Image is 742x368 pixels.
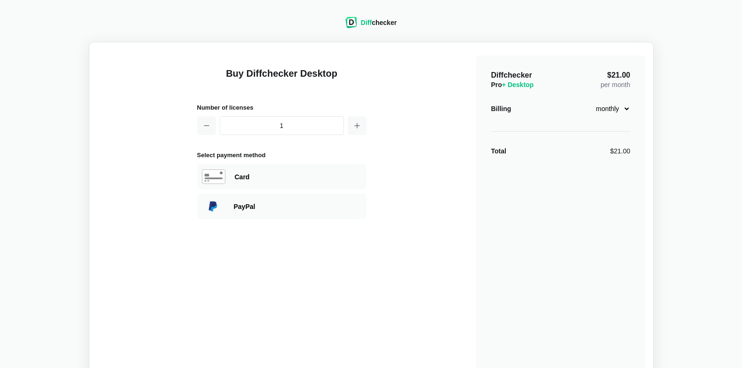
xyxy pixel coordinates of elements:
h1: Buy Diffchecker Desktop [197,67,367,91]
strong: Total [491,147,506,155]
div: Paying with Card [235,172,362,182]
div: Paying with PayPal [197,193,367,219]
span: + Desktop [502,81,534,88]
span: Diff [361,19,372,26]
div: $21.00 [610,146,630,156]
img: Diffchecker logo [345,17,357,28]
h2: Select payment method [197,150,367,160]
span: $21.00 [607,72,630,79]
div: checker [361,18,397,27]
span: Pro [491,81,534,88]
div: Billing [491,104,511,113]
div: Paying with PayPal [234,202,362,211]
a: Diffchecker logoDiffchecker [345,22,397,30]
span: Diffchecker [491,71,532,79]
div: Paying with Card [197,164,367,190]
h2: Number of licenses [197,103,367,112]
input: 1 [220,116,344,135]
div: per month [600,71,630,89]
